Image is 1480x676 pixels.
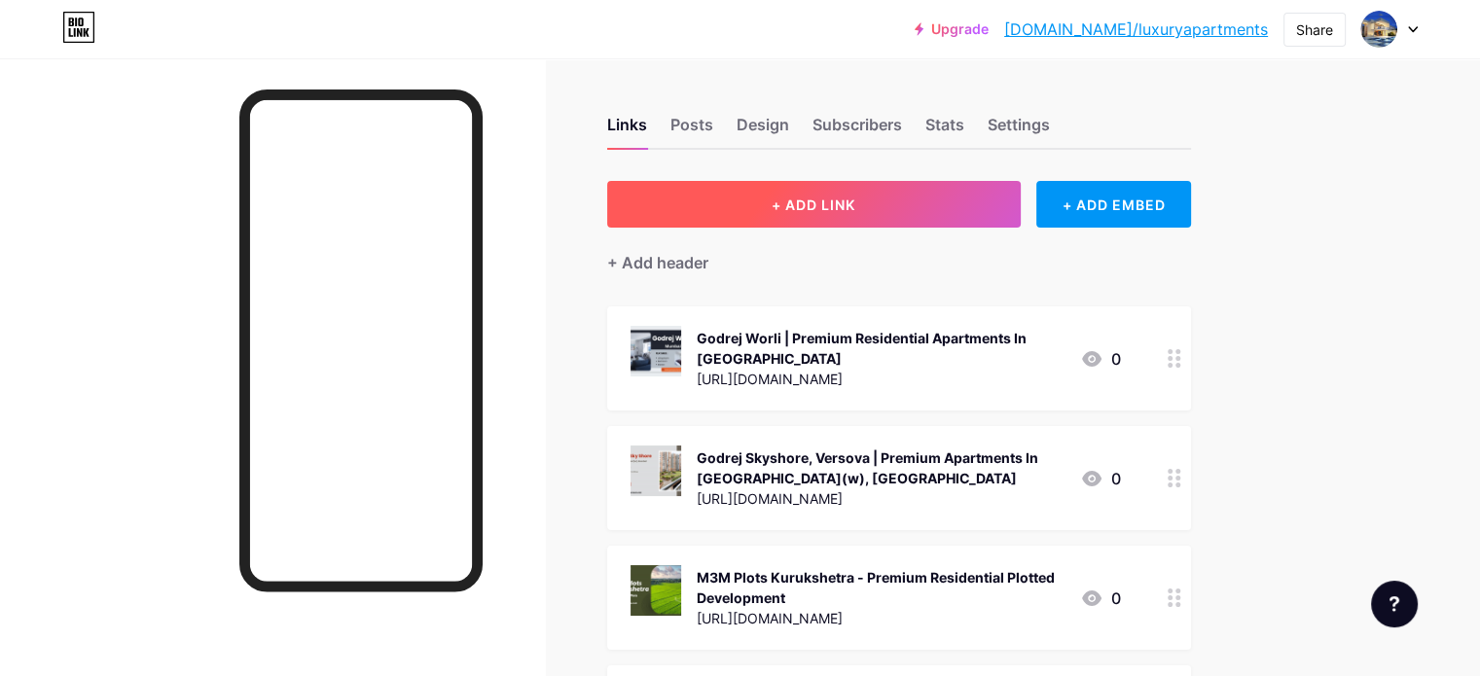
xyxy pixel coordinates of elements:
div: Subscribers [812,113,902,148]
img: luxuryapartments [1360,11,1397,48]
div: Links [607,113,647,148]
div: + Add header [607,251,708,274]
div: [URL][DOMAIN_NAME] [697,608,1065,628]
div: Godrej Worli | Premium Residential Apartments In [GEOGRAPHIC_DATA] [697,328,1065,369]
a: Upgrade [915,21,989,37]
div: Stats [925,113,964,148]
div: 0 [1080,467,1121,490]
img: Godrej Worli | Premium Residential Apartments In Mumbai [631,326,681,376]
div: [URL][DOMAIN_NAME] [697,369,1065,389]
a: [DOMAIN_NAME]/luxuryapartments [1004,18,1268,41]
div: Share [1296,19,1333,40]
div: Design [737,113,789,148]
button: + ADD LINK [607,181,1021,228]
div: 0 [1080,587,1121,610]
div: Posts [670,113,713,148]
img: M3M Plots Kurukshetra - Premium Residential Plotted Development [631,565,681,616]
div: [URL][DOMAIN_NAME] [697,488,1065,509]
div: + ADD EMBED [1036,181,1191,228]
div: 0 [1080,347,1121,371]
img: Godrej Skyshore, Versova | Premium Apartments In Andheri(w), Mumbai [631,445,681,496]
div: Godrej Skyshore, Versova | Premium Apartments In [GEOGRAPHIC_DATA](w), [GEOGRAPHIC_DATA] [697,447,1065,488]
span: + ADD LINK [772,196,855,213]
div: M3M Plots Kurukshetra - Premium Residential Plotted Development [697,567,1065,608]
div: Settings [988,113,1050,148]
